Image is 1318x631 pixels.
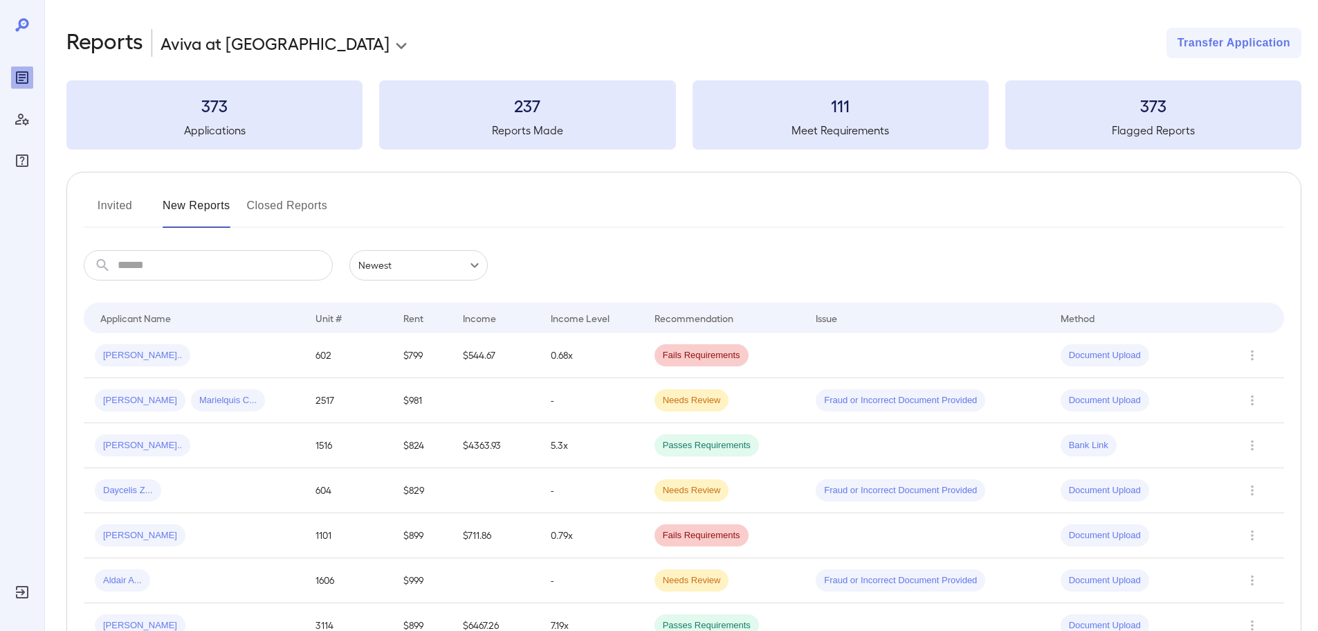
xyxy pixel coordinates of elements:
td: - [540,378,643,423]
span: Aldair A... [95,574,150,587]
h3: 111 [693,94,989,116]
span: Fraud or Incorrect Document Provided [816,394,985,407]
span: [PERSON_NAME].. [95,439,190,452]
td: 1606 [304,558,393,603]
div: Unit # [315,310,342,326]
span: [PERSON_NAME] [95,529,185,542]
td: $4363.93 [452,423,540,468]
td: $711.86 [452,513,540,558]
span: Document Upload [1061,574,1149,587]
span: Document Upload [1061,529,1149,542]
h3: 373 [1005,94,1301,116]
button: Row Actions [1241,479,1263,501]
div: Newest [349,250,488,281]
button: Invited [84,195,146,228]
td: $799 [392,333,451,378]
div: Issue [816,310,838,326]
td: $981 [392,378,451,423]
span: Needs Review [655,574,729,587]
span: Fraud or Incorrect Document Provided [816,574,985,587]
span: Document Upload [1061,394,1149,407]
h5: Reports Made [379,122,675,139]
span: [PERSON_NAME] [95,394,185,407]
button: New Reports [163,195,230,228]
button: Row Actions [1241,569,1263,592]
span: Fails Requirements [655,529,749,542]
h3: 373 [66,94,363,116]
td: $824 [392,423,451,468]
td: 0.68x [540,333,643,378]
div: Recommendation [655,310,733,326]
button: Row Actions [1241,344,1263,366]
button: Closed Reports [247,195,328,228]
h5: Flagged Reports [1005,122,1301,139]
span: Fails Requirements [655,349,749,362]
td: 602 [304,333,393,378]
h5: Meet Requirements [693,122,989,139]
div: Log Out [11,581,33,603]
td: - [540,468,643,513]
button: Row Actions [1241,389,1263,411]
h3: 237 [379,94,675,116]
span: Document Upload [1061,349,1149,362]
span: Bank Link [1061,439,1117,452]
span: Needs Review [655,394,729,407]
div: Income [463,310,496,326]
div: Applicant Name [100,310,171,326]
td: 0.79x [540,513,643,558]
td: $999 [392,558,451,603]
span: Needs Review [655,484,729,497]
td: $544.67 [452,333,540,378]
h2: Reports [66,28,143,58]
td: $899 [392,513,451,558]
td: $829 [392,468,451,513]
div: Method [1061,310,1095,326]
td: 5.3x [540,423,643,468]
button: Row Actions [1241,434,1263,456]
h5: Applications [66,122,363,139]
div: Income Level [551,310,610,326]
td: 1516 [304,423,393,468]
td: 1101 [304,513,393,558]
td: 604 [304,468,393,513]
div: Rent [403,310,425,326]
span: Fraud or Incorrect Document Provided [816,484,985,497]
span: Passes Requirements [655,439,759,452]
span: Marielquis C... [191,394,265,407]
td: - [540,558,643,603]
button: Row Actions [1241,524,1263,546]
div: Manage Users [11,108,33,130]
span: [PERSON_NAME].. [95,349,190,362]
p: Aviva at [GEOGRAPHIC_DATA] [161,32,390,54]
span: Document Upload [1061,484,1149,497]
button: Transfer Application [1166,28,1301,58]
span: Daycelis Z... [95,484,161,497]
div: Reports [11,66,33,89]
td: 2517 [304,378,393,423]
div: FAQ [11,150,33,172]
summary: 373Applications237Reports Made111Meet Requirements373Flagged Reports [66,80,1301,150]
